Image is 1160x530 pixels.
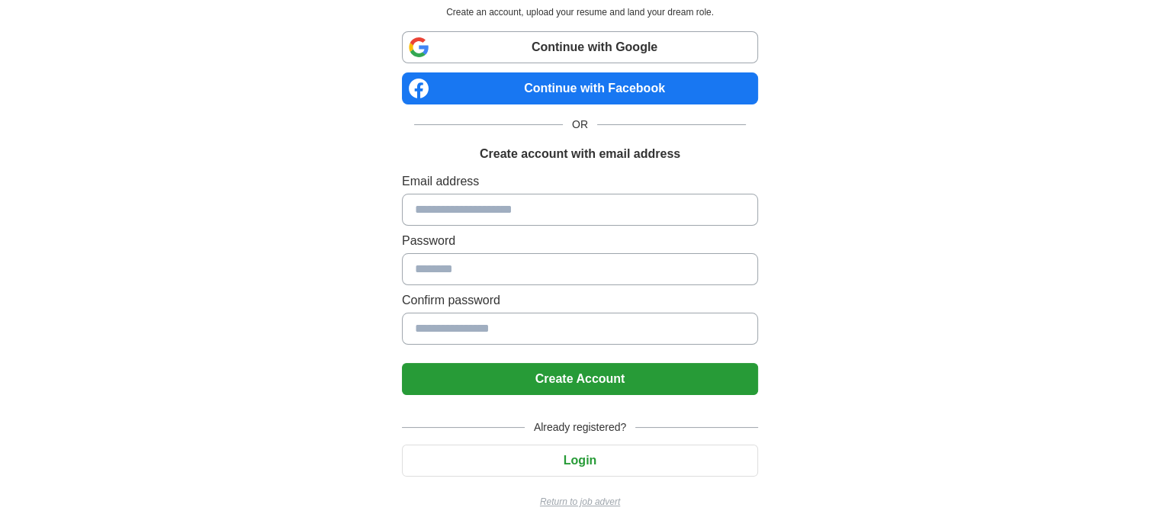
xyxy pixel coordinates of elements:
[402,232,758,250] label: Password
[402,445,758,477] button: Login
[402,172,758,191] label: Email address
[405,5,755,19] p: Create an account, upload your resume and land your dream role.
[402,363,758,395] button: Create Account
[402,291,758,310] label: Confirm password
[402,454,758,467] a: Login
[480,145,680,163] h1: Create account with email address
[402,72,758,104] a: Continue with Facebook
[402,31,758,63] a: Continue with Google
[563,117,597,133] span: OR
[525,419,635,435] span: Already registered?
[402,495,758,509] a: Return to job advert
